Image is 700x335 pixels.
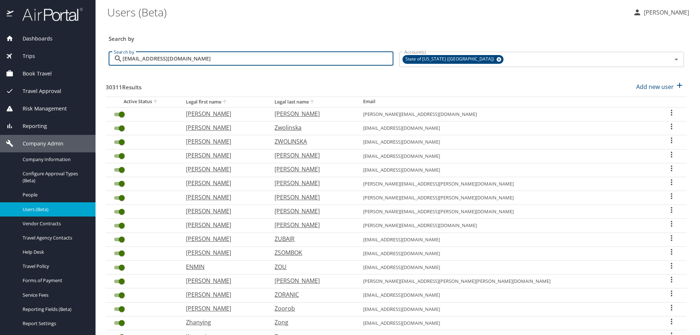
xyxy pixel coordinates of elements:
td: [EMAIL_ADDRESS][DOMAIN_NAME] [357,135,657,149]
td: [PERSON_NAME][EMAIL_ADDRESS][DOMAIN_NAME] [357,107,657,121]
span: Vendor Contracts [23,220,87,227]
button: sort [221,99,229,106]
p: [PERSON_NAME] [186,221,260,229]
th: Legal first name [180,97,269,107]
span: Service Fees [23,292,87,299]
p: [PERSON_NAME] [275,151,349,160]
p: [PERSON_NAME] [186,179,260,187]
p: ZSOMBOK [275,248,349,257]
h1: Users (Beta) [107,1,627,23]
td: [EMAIL_ADDRESS][DOMAIN_NAME] [357,149,657,163]
span: Book Travel [13,70,52,78]
p: [PERSON_NAME] [186,234,260,243]
p: [PERSON_NAME] [186,109,260,118]
img: icon-airportal.png [7,7,14,22]
span: Report Settings [23,320,87,327]
p: [PERSON_NAME] [186,151,260,160]
p: [PERSON_NAME] [642,8,689,17]
p: ZWOLINSKA [275,137,349,146]
span: Reporting Fields (Beta) [23,306,87,313]
td: [PERSON_NAME][EMAIL_ADDRESS][PERSON_NAME][DOMAIN_NAME] [357,191,657,205]
p: [PERSON_NAME] [275,165,349,174]
span: Forms of Payment [23,277,87,284]
button: sort [309,99,316,106]
th: Legal last name [269,97,357,107]
td: [EMAIL_ADDRESS][DOMAIN_NAME] [357,261,657,274]
span: Trips [13,52,35,60]
button: sort [152,98,159,105]
p: [PERSON_NAME] [186,193,260,202]
span: Risk Management [13,105,67,113]
p: [PERSON_NAME] [186,137,260,146]
p: [PERSON_NAME] [275,193,349,202]
div: State of [US_STATE] ([GEOGRAPHIC_DATA]) [402,55,503,64]
p: Zong [275,318,349,327]
p: ZORANIC [275,290,349,299]
span: Dashboards [13,35,52,43]
h3: 30311 Results [106,79,141,91]
span: Users (Beta) [23,206,87,213]
button: Add new user [633,79,687,95]
th: Email [357,97,657,107]
td: [EMAIL_ADDRESS][DOMAIN_NAME] [357,302,657,316]
p: ENMIN [186,262,260,271]
p: [PERSON_NAME] [275,179,349,187]
span: Company Information [23,156,87,163]
button: [PERSON_NAME] [630,6,692,19]
td: [PERSON_NAME][EMAIL_ADDRESS][DOMAIN_NAME] [357,219,657,233]
span: Help Desk [23,249,87,256]
span: State of [US_STATE] ([GEOGRAPHIC_DATA]) [402,55,498,63]
input: Search by name or email [122,52,393,66]
p: [PERSON_NAME] [275,207,349,215]
button: Open [671,54,681,65]
p: Add new user [636,82,674,91]
p: [PERSON_NAME] [186,123,260,132]
td: [EMAIL_ADDRESS][DOMAIN_NAME] [357,121,657,135]
td: [PERSON_NAME][EMAIL_ADDRESS][PERSON_NAME][DOMAIN_NAME] [357,177,657,191]
td: [EMAIL_ADDRESS][DOMAIN_NAME] [357,316,657,330]
h3: Search by [109,30,684,43]
td: [EMAIL_ADDRESS][DOMAIN_NAME] [357,233,657,246]
p: [PERSON_NAME] [186,248,260,257]
p: [PERSON_NAME] [186,207,260,215]
p: [PERSON_NAME] [275,109,349,118]
span: Reporting [13,122,47,130]
p: [PERSON_NAME] [186,276,260,285]
td: [EMAIL_ADDRESS][DOMAIN_NAME] [357,288,657,302]
img: airportal-logo.png [14,7,83,22]
p: Zwolinska [275,123,349,132]
p: [PERSON_NAME] [186,165,260,174]
td: [EMAIL_ADDRESS][DOMAIN_NAME] [357,246,657,260]
th: Active Status [106,97,180,107]
td: [EMAIL_ADDRESS][DOMAIN_NAME] [357,163,657,177]
p: [PERSON_NAME] [186,304,260,313]
span: Company Admin [13,140,63,148]
p: Zhanying [186,318,260,327]
span: Travel Agency Contacts [23,234,87,241]
p: [PERSON_NAME] [275,221,349,229]
p: Zoorob [275,304,349,313]
p: ZOU [275,262,349,271]
span: Configure Approval Types (Beta) [23,170,87,184]
p: [PERSON_NAME] [275,276,349,285]
span: People [23,191,87,198]
p: ZUBAIR [275,234,349,243]
td: [PERSON_NAME][EMAIL_ADDRESS][PERSON_NAME][PERSON_NAME][DOMAIN_NAME] [357,274,657,288]
p: [PERSON_NAME] [186,290,260,299]
td: [PERSON_NAME][EMAIL_ADDRESS][PERSON_NAME][DOMAIN_NAME] [357,205,657,219]
span: Travel Policy [23,263,87,270]
span: Travel Approval [13,87,61,95]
